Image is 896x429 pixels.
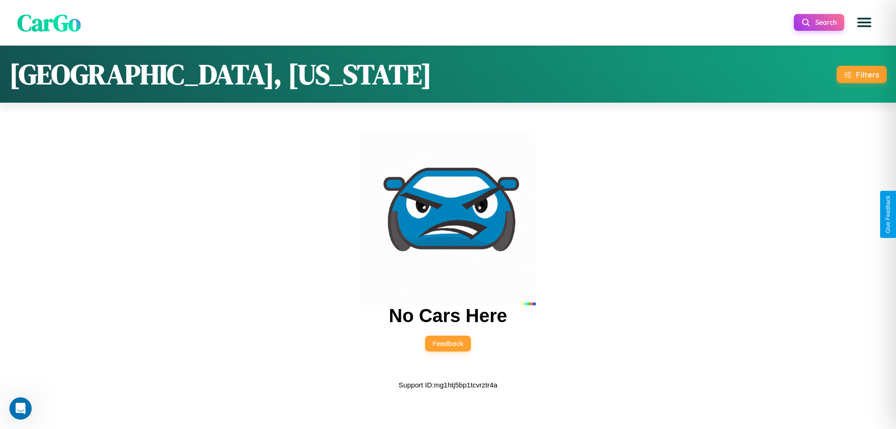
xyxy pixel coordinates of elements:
[837,66,887,83] button: Filters
[9,397,32,420] iframe: Intercom live chat
[425,336,471,352] button: Feedback
[815,18,837,27] span: Search
[399,379,497,391] p: Support ID: mg1htj5bp1tcvrztr4a
[17,6,81,38] span: CarGo
[856,70,879,79] div: Filters
[360,130,536,305] img: car
[794,14,844,31] button: Search
[851,9,877,35] button: Open menu
[885,196,891,233] div: Give Feedback
[9,55,432,93] h1: [GEOGRAPHIC_DATA], [US_STATE]
[389,305,507,326] h2: No Cars Here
